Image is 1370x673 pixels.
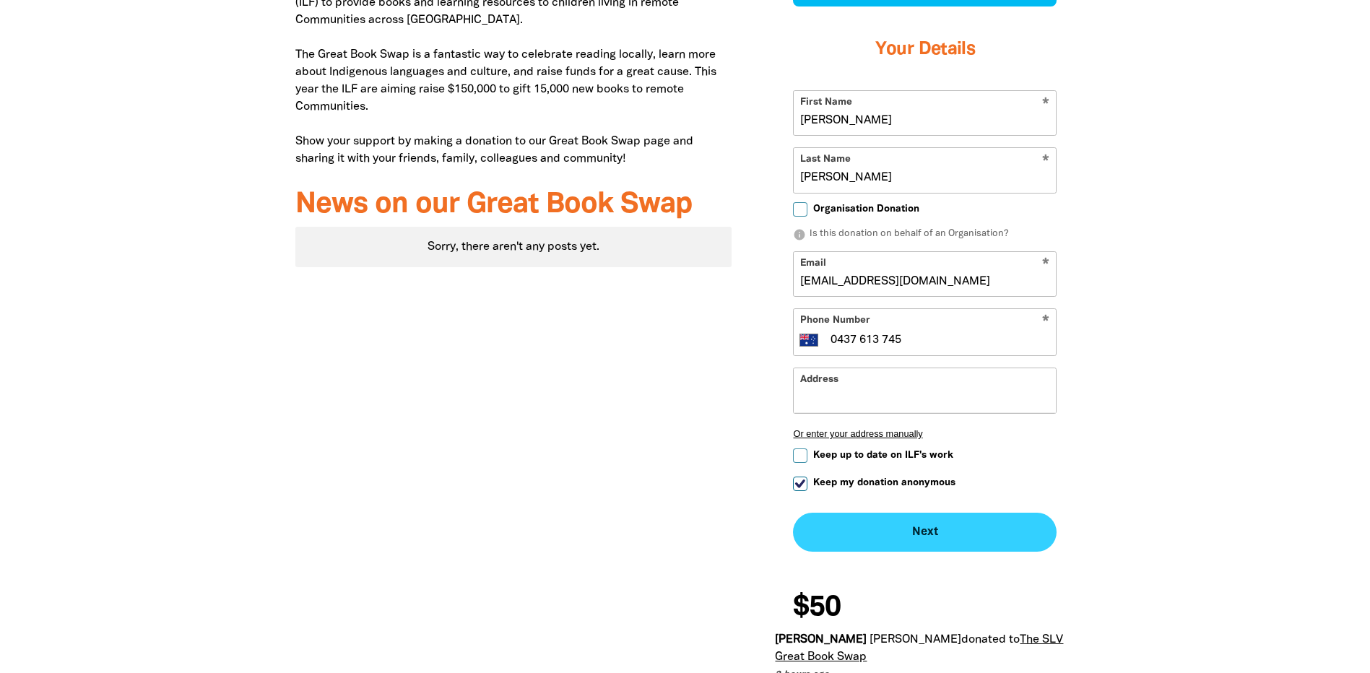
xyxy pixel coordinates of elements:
input: Keep up to date on ILF's work [793,448,807,463]
div: Sorry, there aren't any posts yet. [295,227,732,267]
button: Next [793,513,1057,552]
span: $50 [793,594,841,622]
input: Keep my donation anonymous [793,477,807,491]
div: Paginated content [295,227,732,267]
em: [PERSON_NAME] [870,635,961,645]
span: Organisation Donation [813,202,919,216]
em: [PERSON_NAME] [775,635,867,645]
i: Required [1042,315,1049,329]
button: Or enter your address manually [793,428,1057,439]
p: Is this donation on behalf of an Organisation? [793,227,1057,242]
span: donated to [961,635,1020,645]
span: Keep up to date on ILF's work [813,448,953,462]
input: Organisation Donation [793,202,807,217]
h3: Your Details [793,21,1057,79]
span: Keep my donation anonymous [813,476,955,490]
i: info [793,228,806,241]
h3: News on our Great Book Swap [295,189,732,221]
